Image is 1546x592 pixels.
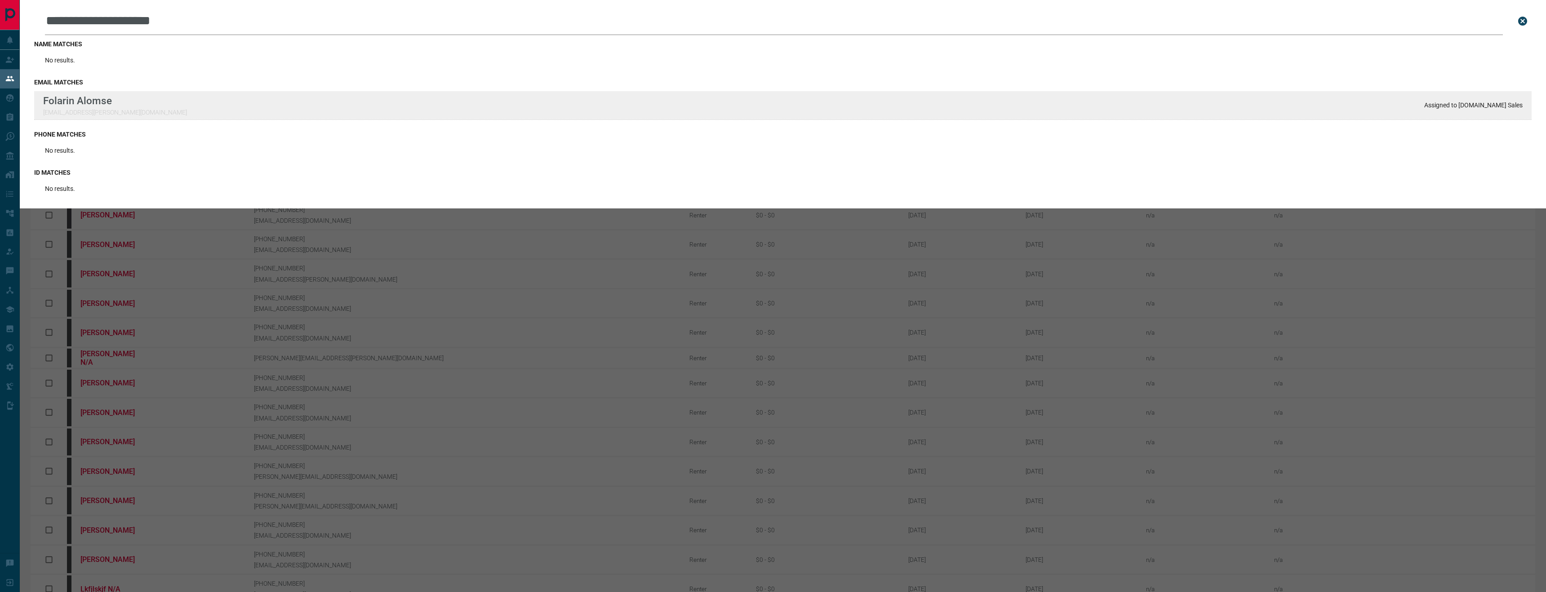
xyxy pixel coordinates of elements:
p: No results. [45,147,75,154]
h3: email matches [34,79,1532,86]
h3: name matches [34,40,1532,48]
h3: phone matches [34,131,1532,138]
p: No results. [45,185,75,192]
p: Folarin Alomse [43,95,187,106]
p: Assigned to [DOMAIN_NAME] Sales [1424,102,1523,109]
h3: id matches [34,169,1532,176]
p: [EMAIL_ADDRESS][PERSON_NAME][DOMAIN_NAME] [43,109,187,116]
p: No results. [45,57,75,64]
button: close search bar [1514,12,1532,30]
